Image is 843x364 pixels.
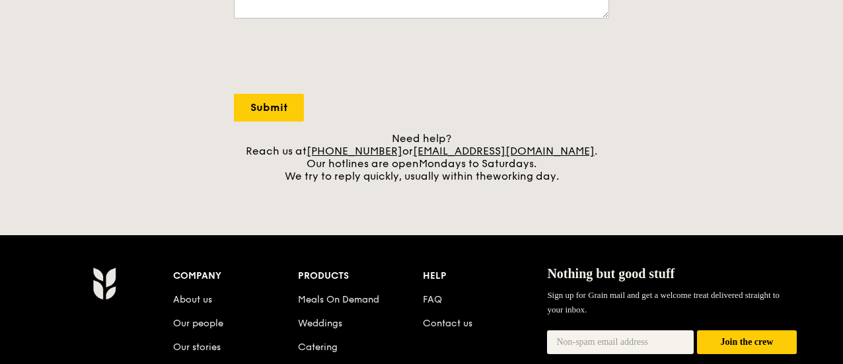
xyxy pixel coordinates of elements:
span: Nothing but good stuff [547,266,675,281]
a: Contact us [423,318,472,329]
div: Help [423,267,548,285]
a: Meals On Demand [298,294,379,305]
a: Weddings [298,318,342,329]
div: Products [298,267,423,285]
div: Need help? Reach us at or . Our hotlines are open We try to reply quickly, usually within the [234,132,609,182]
img: Grain [92,267,116,300]
button: Join the crew [697,330,797,355]
a: [PHONE_NUMBER] [307,145,402,157]
span: Mondays to Saturdays. [419,157,536,170]
a: FAQ [423,294,442,305]
span: working day. [493,170,559,182]
div: Company [173,267,298,285]
input: Submit [234,94,304,122]
span: Sign up for Grain mail and get a welcome treat delivered straight to your inbox. [547,290,780,314]
a: About us [173,294,212,305]
a: Our people [173,318,223,329]
input: Non-spam email address [547,330,694,354]
a: Catering [298,342,338,353]
a: [EMAIL_ADDRESS][DOMAIN_NAME] [413,145,595,157]
iframe: reCAPTCHA [234,32,435,83]
a: Our stories [173,342,221,353]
